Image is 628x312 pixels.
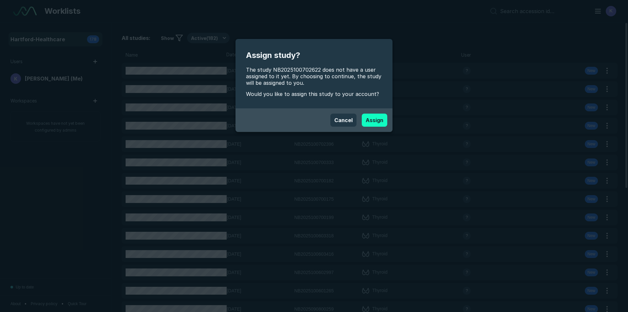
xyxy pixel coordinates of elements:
[246,90,382,98] span: Would you like to assign this study to your account?
[246,66,382,86] span: The study NB2025100702622 does not have a user assigned to it yet. By choosing to continue, the s...
[235,39,392,132] div: modal
[246,49,382,61] span: Assign study?
[362,114,387,127] button: Assign
[330,114,357,127] button: Cancel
